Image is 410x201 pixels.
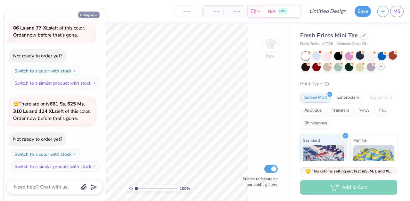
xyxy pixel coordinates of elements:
div: Digital Print [365,93,397,103]
span: Minimum Order: 50 + [336,41,368,47]
img: Puff Ink [353,145,395,177]
div: Print Type [300,80,397,88]
img: Standard [303,145,344,177]
button: Collapse [78,12,100,18]
a: MS [390,6,404,17]
img: Switch to a color with stock [73,152,77,156]
button: Switch to a similar product with stock [11,78,100,88]
span: This color is . [305,168,391,174]
span: There are only left of this color. Order now before that's gone. [13,101,91,121]
span: 🫣 [305,168,311,174]
strong: selling out fast in S, M, L and XL [334,169,390,174]
span: Standard [303,137,320,144]
button: Switch to a color with stock [11,149,80,159]
span: – – [227,8,240,15]
span: FREE [279,9,286,13]
strong: 661 Ss, 625 Ms, 310 Ls and 124 XLs [13,101,85,114]
div: Embroidery [333,93,364,103]
div: Back [266,53,275,59]
button: Save [355,6,371,17]
div: Screen Print [300,93,331,103]
span: # FP38 [322,41,333,47]
img: Back [264,37,277,50]
img: Switch to a color with stock [73,69,77,73]
span: 🫣 [13,101,19,107]
span: Fresh Prints [300,41,319,47]
div: Not ready to order yet? [13,136,62,142]
div: Rhinestones [300,119,331,128]
span: N/A [268,8,275,15]
span: There are only left of this color. Order now before that's gone. [13,17,85,38]
img: Switch to a similar product with stock [93,164,96,168]
div: Transfers [328,106,353,115]
input: Untitled Design [304,5,351,18]
span: Fresh Prints Mini Tee [300,31,358,39]
span: 100 % [180,186,190,191]
span: MS [393,8,400,15]
strong: 424 Ss, 167 Ms, 86 Ls and 77 XLs [13,17,85,31]
div: Not ready to order yet? [13,53,62,59]
button: Switch to a color with stock [11,66,80,76]
label: Submit to feature on our public gallery. [239,176,278,188]
button: Switch to a similar product with stock [11,161,100,172]
span: Puff Ink [353,137,367,144]
span: – – [207,8,219,15]
img: Switch to a similar product with stock [93,81,96,85]
div: Vinyl [355,106,373,115]
input: – – [174,5,199,17]
div: Applique [300,106,326,115]
div: Foil [375,106,390,115]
